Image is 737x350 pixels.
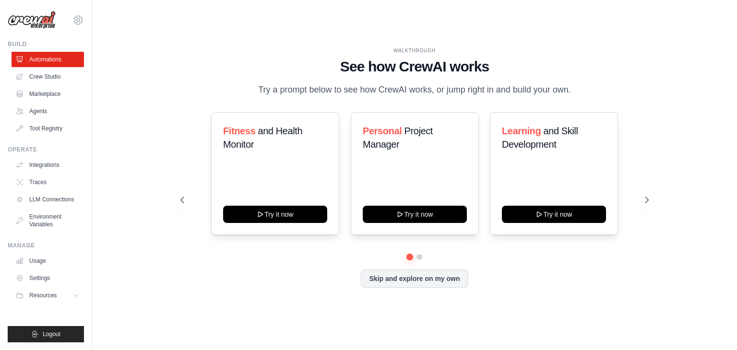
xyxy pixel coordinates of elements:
span: Logout [43,330,60,338]
a: Agents [12,104,84,119]
a: Crew Studio [12,69,84,84]
a: Automations [12,52,84,67]
button: Skip and explore on my own [361,269,468,288]
img: Logo [8,11,56,29]
p: Try a prompt below to see how CrewAI works, or jump right in and build your own. [253,83,576,97]
div: Build [8,40,84,48]
div: Operate [8,146,84,153]
a: Environment Variables [12,209,84,232]
span: Personal [363,126,402,136]
div: Manage [8,242,84,249]
button: Try it now [223,206,327,223]
a: Marketplace [12,86,84,102]
span: Fitness [223,126,255,136]
h1: See how CrewAI works [180,58,649,75]
a: Settings [12,270,84,286]
span: and Health Monitor [223,126,302,150]
button: Try it now [502,206,606,223]
span: Resources [29,292,57,299]
button: Try it now [363,206,467,223]
a: LLM Connections [12,192,84,207]
a: Traces [12,175,84,190]
a: Tool Registry [12,121,84,136]
span: Learning [502,126,541,136]
button: Logout [8,326,84,342]
div: WALKTHROUGH [180,47,649,54]
a: Usage [12,253,84,268]
a: Integrations [12,157,84,173]
button: Resources [12,288,84,303]
span: Project Manager [363,126,433,150]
